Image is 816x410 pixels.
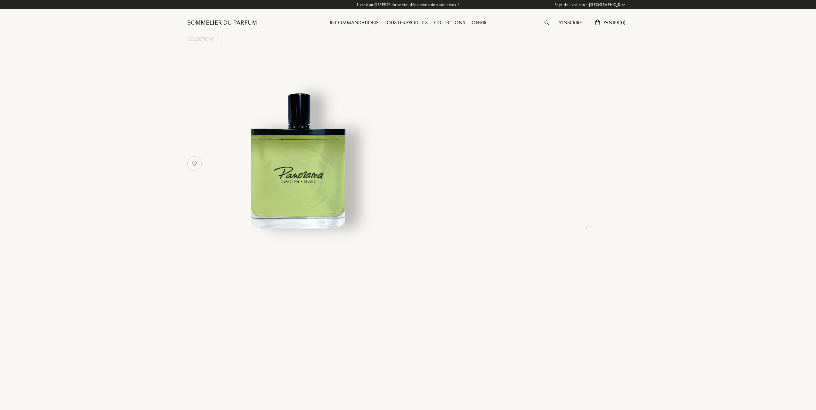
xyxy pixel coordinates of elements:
[187,36,214,43] a: Collections
[327,19,382,27] div: Recommandations
[431,19,468,27] div: Collections
[621,2,626,7] img: arrow_w.png
[468,19,490,26] a: Offrir
[431,19,468,26] a: Collections
[545,20,549,25] img: search_icn.svg
[188,157,201,170] img: no_like_p.png
[216,36,219,43] div: /
[555,19,585,27] div: S'inscrire
[218,81,377,240] img: undefined undefined
[603,19,626,26] span: Panier ( 0 )
[187,19,257,27] a: Sommelier du Parfum
[595,20,600,25] img: cart.svg
[382,19,431,26] a: Tous les produits
[555,19,585,26] a: S'inscrire
[468,19,490,27] div: Offrir
[554,2,587,8] span: Pays de livraison :
[327,19,382,26] a: Recommandations
[382,19,431,27] div: Tous les produits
